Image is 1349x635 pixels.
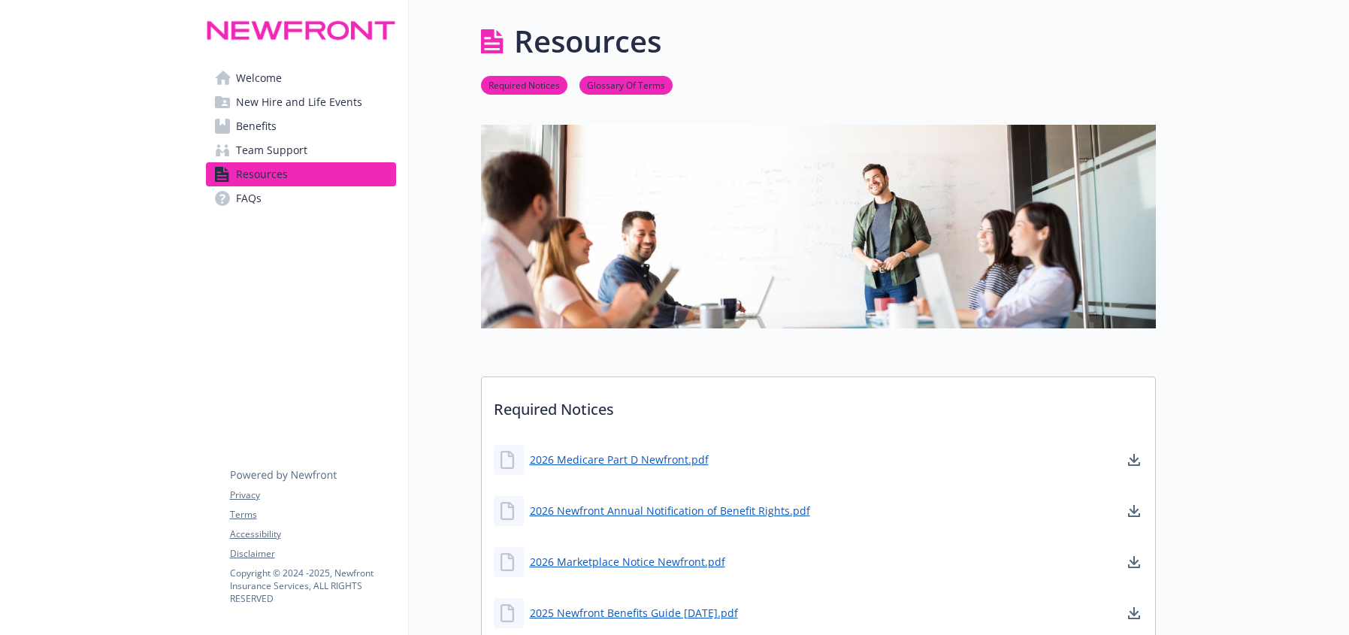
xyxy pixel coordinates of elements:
[530,503,810,519] a: 2026 Newfront Annual Notification of Benefit Rights.pdf
[1125,553,1143,571] a: download document
[230,508,395,522] a: Terms
[236,162,288,186] span: Resources
[206,114,396,138] a: Benefits
[482,377,1155,433] p: Required Notices
[1125,451,1143,469] a: download document
[530,554,725,570] a: 2026 Marketplace Notice Newfront.pdf
[236,186,262,210] span: FAQs
[206,138,396,162] a: Team Support
[230,547,395,561] a: Disclaimer
[236,138,307,162] span: Team Support
[236,90,362,114] span: New Hire and Life Events
[236,66,282,90] span: Welcome
[514,19,661,64] h1: Resources
[206,186,396,210] a: FAQs
[481,125,1156,328] img: resources page banner
[206,66,396,90] a: Welcome
[579,77,673,92] a: Glossary Of Terms
[1125,604,1143,622] a: download document
[230,528,395,541] a: Accessibility
[206,162,396,186] a: Resources
[236,114,277,138] span: Benefits
[530,605,738,621] a: 2025 Newfront Benefits Guide [DATE].pdf
[230,488,395,502] a: Privacy
[530,452,709,467] a: 2026 Medicare Part D Newfront.pdf
[1125,502,1143,520] a: download document
[481,77,567,92] a: Required Notices
[230,567,395,605] p: Copyright © 2024 - 2025 , Newfront Insurance Services, ALL RIGHTS RESERVED
[206,90,396,114] a: New Hire and Life Events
